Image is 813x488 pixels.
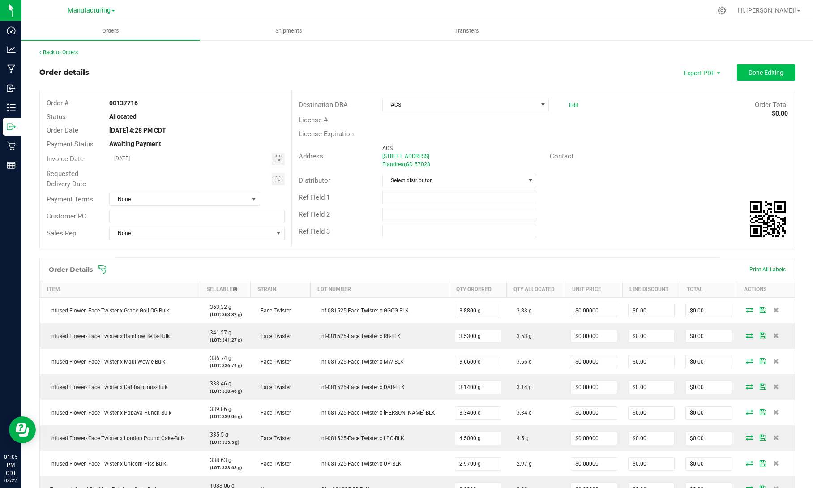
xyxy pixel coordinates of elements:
[629,407,674,419] input: 0
[455,407,501,419] input: 0
[109,99,138,107] strong: 00137716
[749,69,783,76] span: Done Editing
[770,409,783,415] span: Delete Order Detail
[756,307,770,312] span: Save Order Detail
[46,384,167,390] span: Infused Flower- Face Twister x Dabbalicious-Bulk
[299,227,330,235] span: Ref Field 3
[680,281,737,298] th: Total
[674,64,728,81] li: Export PDF
[512,461,532,467] span: 2.97 g
[7,122,16,131] inline-svg: Outbound
[109,127,166,134] strong: [DATE] 4:28 PM CDT
[571,458,617,470] input: 0
[755,101,788,109] span: Order Total
[7,64,16,73] inline-svg: Manufacturing
[455,381,501,394] input: 0
[686,432,732,445] input: 0
[256,333,291,339] span: Face Twister
[47,170,86,188] span: Requested Delivery Date
[686,458,732,470] input: 0
[109,113,137,120] strong: Allocated
[686,381,732,394] input: 0
[256,308,291,314] span: Face Twister
[455,330,501,342] input: 0
[205,406,231,412] span: 339.06 g
[205,330,231,336] span: 341.27 g
[405,161,406,167] span: ,
[756,333,770,338] span: Save Order Detail
[512,384,532,390] span: 3.14 g
[205,388,245,394] p: (LOT: 338.46 g)
[256,410,291,416] span: Face Twister
[47,155,84,163] span: Invoice Date
[205,311,245,318] p: (LOT: 363.32 g)
[7,103,16,112] inline-svg: Inventory
[40,281,200,298] th: Item
[415,161,430,167] span: 57028
[68,7,111,14] span: Manufacturing
[770,333,783,338] span: Delete Order Detail
[7,141,16,150] inline-svg: Retail
[512,435,529,441] span: 4.5 g
[756,460,770,466] span: Save Order Detail
[7,26,16,35] inline-svg: Dashboard
[316,435,404,441] span: Inf-081525-Face Twister x LPC-BLK
[299,176,330,184] span: Distributor
[46,359,165,365] span: Infused Flower- Face Twister x Maui Wowie-Bulk
[299,210,330,218] span: Ref Field 2
[455,304,501,317] input: 0
[316,410,435,416] span: Inf-081525-Face Twister x [PERSON_NAME]-BLK
[750,201,786,237] qrcode: 00137716
[316,333,401,339] span: Inf-081525-Face Twister x RB-BLK
[47,229,76,237] span: Sales Rep
[455,432,501,445] input: 0
[200,21,378,40] a: Shipments
[382,153,429,159] span: [STREET_ADDRESS]
[378,21,556,40] a: Transfers
[571,432,617,445] input: 0
[442,27,491,35] span: Transfers
[756,384,770,389] span: Save Order Detail
[565,281,623,298] th: Unit Price
[770,435,783,440] span: Delete Order Detail
[569,102,578,108] a: Edit
[629,381,674,394] input: 0
[110,193,248,205] span: None
[550,152,573,160] span: Contact
[750,201,786,237] img: Scan me!
[512,308,532,314] span: 3.88 g
[47,195,93,203] span: Payment Terms
[47,126,78,134] span: Order Date
[251,281,310,298] th: Strain
[299,193,330,201] span: Ref Field 1
[571,330,617,342] input: 0
[205,432,228,438] span: 335.5 g
[449,281,507,298] th: Qty Ordered
[272,153,285,165] span: Toggle calendar
[756,409,770,415] span: Save Order Detail
[299,130,354,138] span: License Expiration
[256,435,291,441] span: Face Twister
[90,27,131,35] span: Orders
[686,355,732,368] input: 0
[507,281,565,298] th: Qty Allocated
[256,384,291,390] span: Face Twister
[316,461,402,467] span: Inf-081525-Face Twister x UP-BLK
[383,98,537,111] span: ACS
[110,227,273,240] span: None
[737,64,795,81] button: Done Editing
[316,384,405,390] span: Inf-081525-Face Twister x DAB-BLK
[109,140,161,147] strong: Awaiting Payment
[4,477,17,484] p: 08/22
[455,458,501,470] input: 0
[47,99,68,107] span: Order #
[7,161,16,170] inline-svg: Reports
[316,308,409,314] span: Inf-081525-Face Twister x GGOG-BLK
[205,413,245,420] p: (LOT: 339.06 g)
[571,304,617,317] input: 0
[623,281,680,298] th: Line Discount
[47,212,86,220] span: Customer PO
[310,281,449,298] th: Lot Number
[46,435,185,441] span: Infused Flower- Face Twister x London Pound Cake-Bulk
